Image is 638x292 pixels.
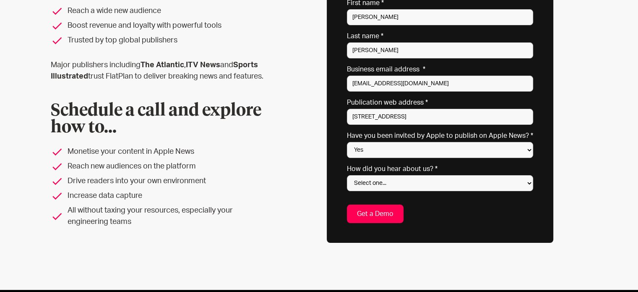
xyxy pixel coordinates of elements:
[347,98,533,107] label: Publication web address *
[347,205,404,223] input: Get a Demo
[51,103,272,136] h2: Schedule a call and explore how to...
[51,190,272,202] li: Increase data capture
[51,20,272,32] li: Boost revenue and loyalty with powerful tools
[347,32,533,40] label: Last name *
[347,165,533,173] label: How did you hear about us? *
[51,5,272,17] li: Reach a wide new audience
[141,61,184,69] strong: The Atlantic
[51,161,272,172] li: Reach new audiences on the platform
[51,60,272,82] p: Major publishers including , and trust FlatPlan to deliver breaking news and features.
[51,35,272,46] li: Trusted by top global publishers
[347,65,533,74] label: Business email address *
[51,205,272,228] li: All without taxing your resources, especially your engineering teams
[51,146,272,158] li: Monetise your content in Apple News
[347,132,533,140] label: Have you been invited by Apple to publish on Apple News? *
[186,61,220,69] strong: ITV News
[51,176,272,187] li: Drive readers into your own environment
